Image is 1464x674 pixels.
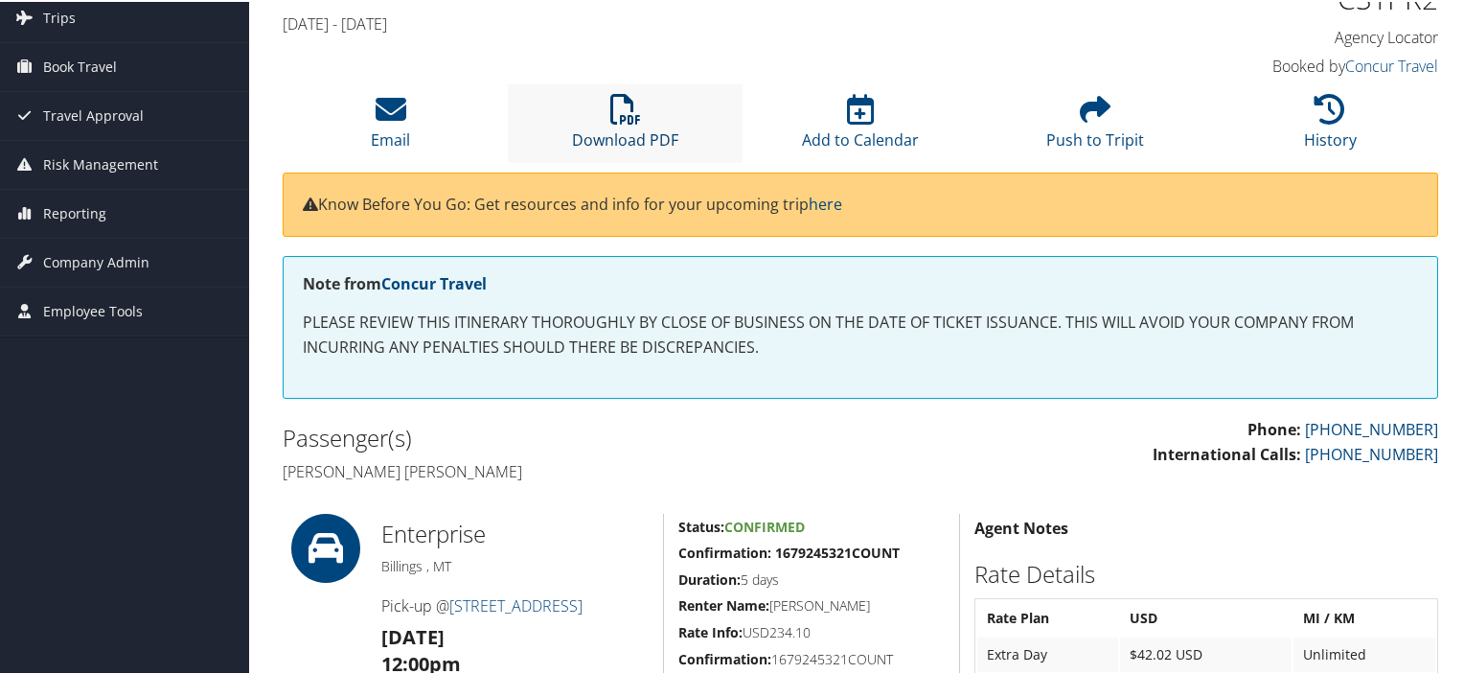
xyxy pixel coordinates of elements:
h2: Passenger(s) [283,420,846,453]
h5: 5 days [678,569,945,588]
strong: International Calls: [1153,442,1301,463]
h4: Pick-up @ [381,593,649,615]
strong: [DATE] [381,622,445,648]
p: Know Before You Go: Get resources and info for your upcoming trip [303,191,1418,216]
h2: Rate Details [974,556,1438,589]
h5: USD234.10 [678,621,945,640]
th: Rate Plan [977,599,1118,634]
h5: Billings , MT [381,555,649,574]
a: Download PDF [572,103,678,149]
strong: Renter Name: [678,594,769,613]
th: MI / KM [1293,599,1435,634]
h2: Enterprise [381,516,649,548]
span: Company Admin [43,237,149,285]
span: Employee Tools [43,286,143,334]
strong: Agent Notes [974,516,1068,537]
span: Travel Approval [43,90,144,138]
a: here [809,192,842,213]
strong: Status: [678,516,724,534]
span: Book Travel [43,41,117,89]
a: History [1304,103,1357,149]
a: Push to Tripit [1046,103,1144,149]
strong: Note from [303,271,487,292]
h4: Booked by [1171,54,1438,75]
strong: Phone: [1247,417,1301,438]
strong: Rate Info: [678,621,743,639]
a: Add to Calendar [802,103,919,149]
h4: [PERSON_NAME] [PERSON_NAME] [283,459,846,480]
strong: Confirmation: 1679245321COUNT [678,542,900,560]
a: [PHONE_NUMBER] [1305,442,1438,463]
h5: 1679245321COUNT [678,648,945,667]
a: Concur Travel [1345,54,1438,75]
span: Reporting [43,188,106,236]
strong: Duration: [678,569,741,587]
a: Email [371,103,410,149]
strong: Confirmation: [678,648,771,666]
h5: [PERSON_NAME] [678,594,945,614]
a: [PHONE_NUMBER] [1305,417,1438,438]
h4: Agency Locator [1171,25,1438,46]
h4: [DATE] - [DATE] [283,12,1142,33]
span: Risk Management [43,139,158,187]
a: Concur Travel [381,271,487,292]
td: Unlimited [1293,636,1435,670]
td: Extra Day [977,636,1118,670]
th: USD [1120,599,1292,634]
p: PLEASE REVIEW THIS ITINERARY THOROUGHLY BY CLOSE OF BUSINESS ON THE DATE OF TICKET ISSUANCE. THIS... [303,309,1418,358]
span: Confirmed [724,516,805,534]
td: $42.02 USD [1120,636,1292,670]
a: [STREET_ADDRESS] [449,593,583,615]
